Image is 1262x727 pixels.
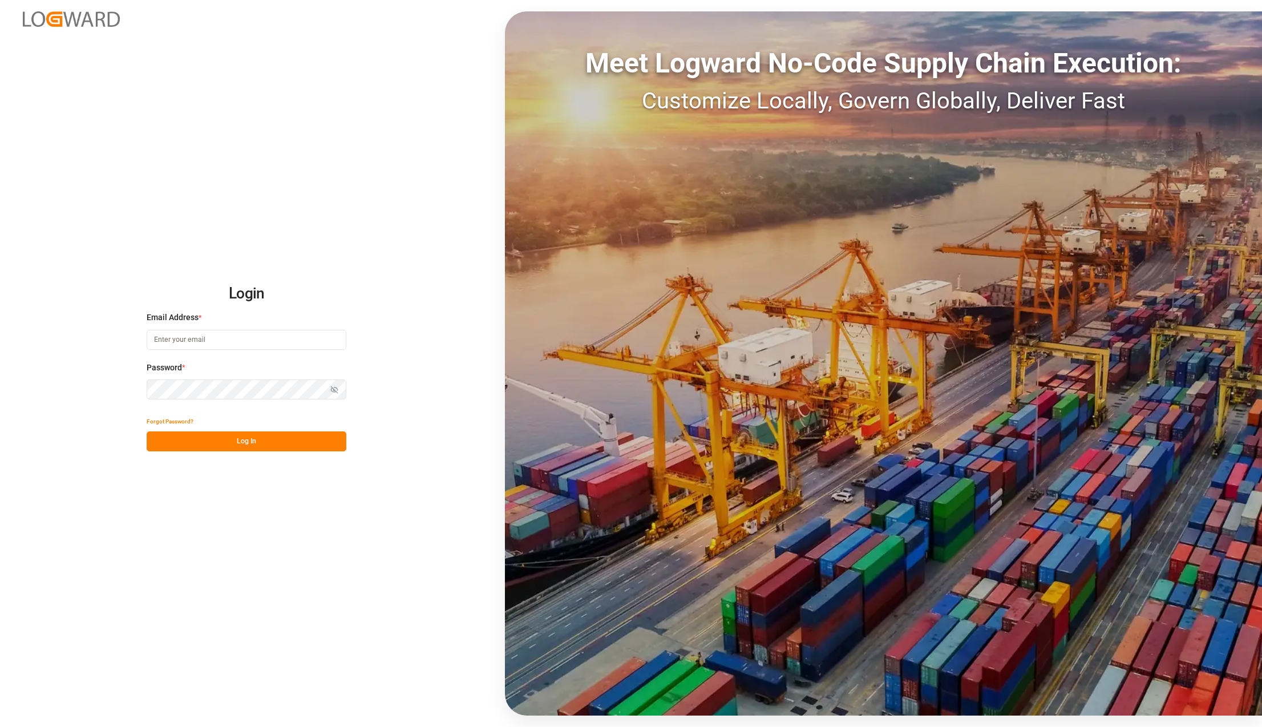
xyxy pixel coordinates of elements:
[505,84,1262,118] div: Customize Locally, Govern Globally, Deliver Fast
[23,11,120,27] img: Logward_new_orange.png
[147,276,346,312] h2: Login
[147,411,193,431] button: Forgot Password?
[147,330,346,350] input: Enter your email
[147,431,346,451] button: Log In
[147,312,199,324] span: Email Address
[147,362,182,374] span: Password
[505,43,1262,84] div: Meet Logward No-Code Supply Chain Execution:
